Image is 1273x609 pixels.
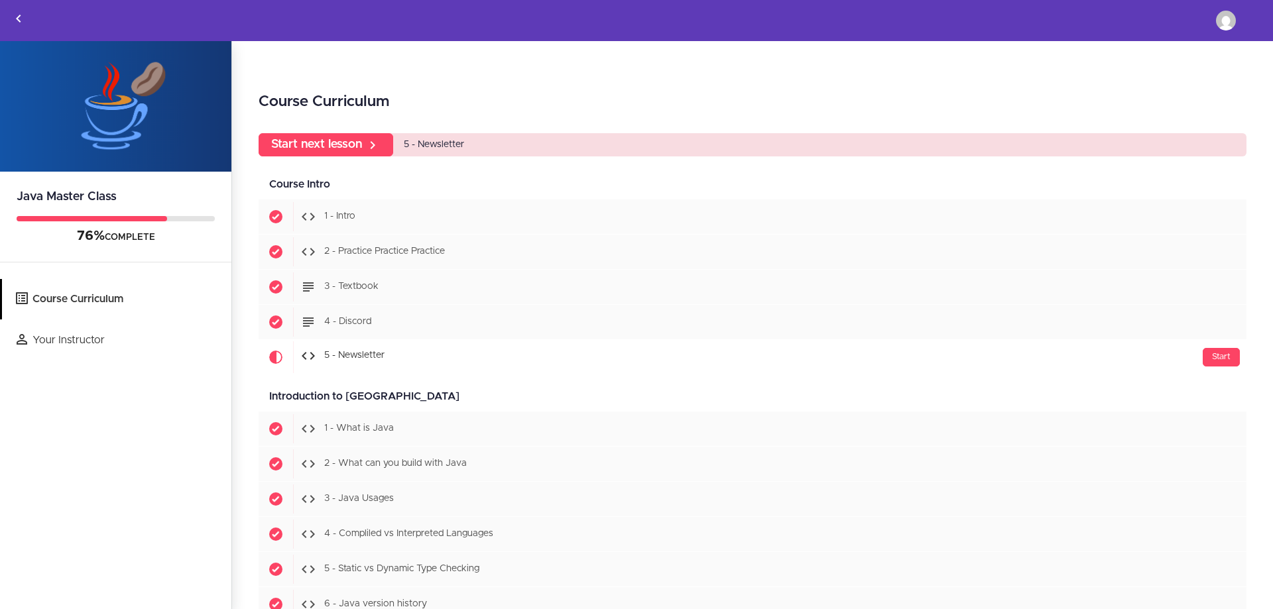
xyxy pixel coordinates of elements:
[259,91,1246,113] h2: Course Curriculum
[324,459,467,469] span: 2 - What can you build with Java
[259,305,293,339] span: Completed item
[2,320,231,360] a: Your Instructor
[259,270,1246,304] a: Completed item 3 - Textbook
[259,235,1246,269] a: Completed item 2 - Practice Practice Practice
[259,412,293,446] span: Completed item
[259,235,293,269] span: Completed item
[324,282,379,292] span: 3 - Textbook
[324,212,355,221] span: 1 - Intro
[324,529,493,539] span: 4 - Compliled vs Interpreted Languages
[1,1,36,40] a: Back to courses
[259,170,1246,199] div: Course Intro
[259,199,293,234] span: Completed item
[259,517,293,551] span: Completed item
[259,199,1246,234] a: Completed item 1 - Intro
[259,517,1246,551] a: Completed item 4 - Compliled vs Interpreted Languages
[259,552,1246,586] a: Completed item 5 - Static vs Dynamic Type Checking
[259,133,393,156] a: Start next lesson
[259,305,1246,339] a: Completed item 4 - Discord
[324,317,371,327] span: 4 - Discord
[11,11,27,27] svg: Back to courses
[259,482,1246,516] a: Completed item 3 - Java Usages
[259,447,293,481] span: Completed item
[259,270,293,304] span: Completed item
[1216,11,1236,30] img: jessiemalinowski01@gmail.com
[324,351,385,360] span: 5 - Newsletter
[2,279,231,319] a: Course Curriculum
[324,247,445,256] span: 2 - Practice Practice Practice
[259,412,1246,446] a: Completed item 1 - What is Java
[17,228,215,245] div: COMPLETE
[77,229,105,243] span: 76%
[1203,348,1240,366] div: Start
[404,140,464,149] span: 5 - Newsletter
[324,494,394,504] span: 3 - Java Usages
[259,382,1246,412] div: Introduction to [GEOGRAPHIC_DATA]
[259,340,293,374] span: Current item
[324,424,394,433] span: 1 - What is Java
[259,340,1246,374] a: Current item Start 5 - Newsletter
[259,447,1246,481] a: Completed item 2 - What can you build with Java
[259,482,293,516] span: Completed item
[324,600,427,609] span: 6 - Java version history
[259,552,293,586] span: Completed item
[324,565,479,574] span: 5 - Static vs Dynamic Type Checking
